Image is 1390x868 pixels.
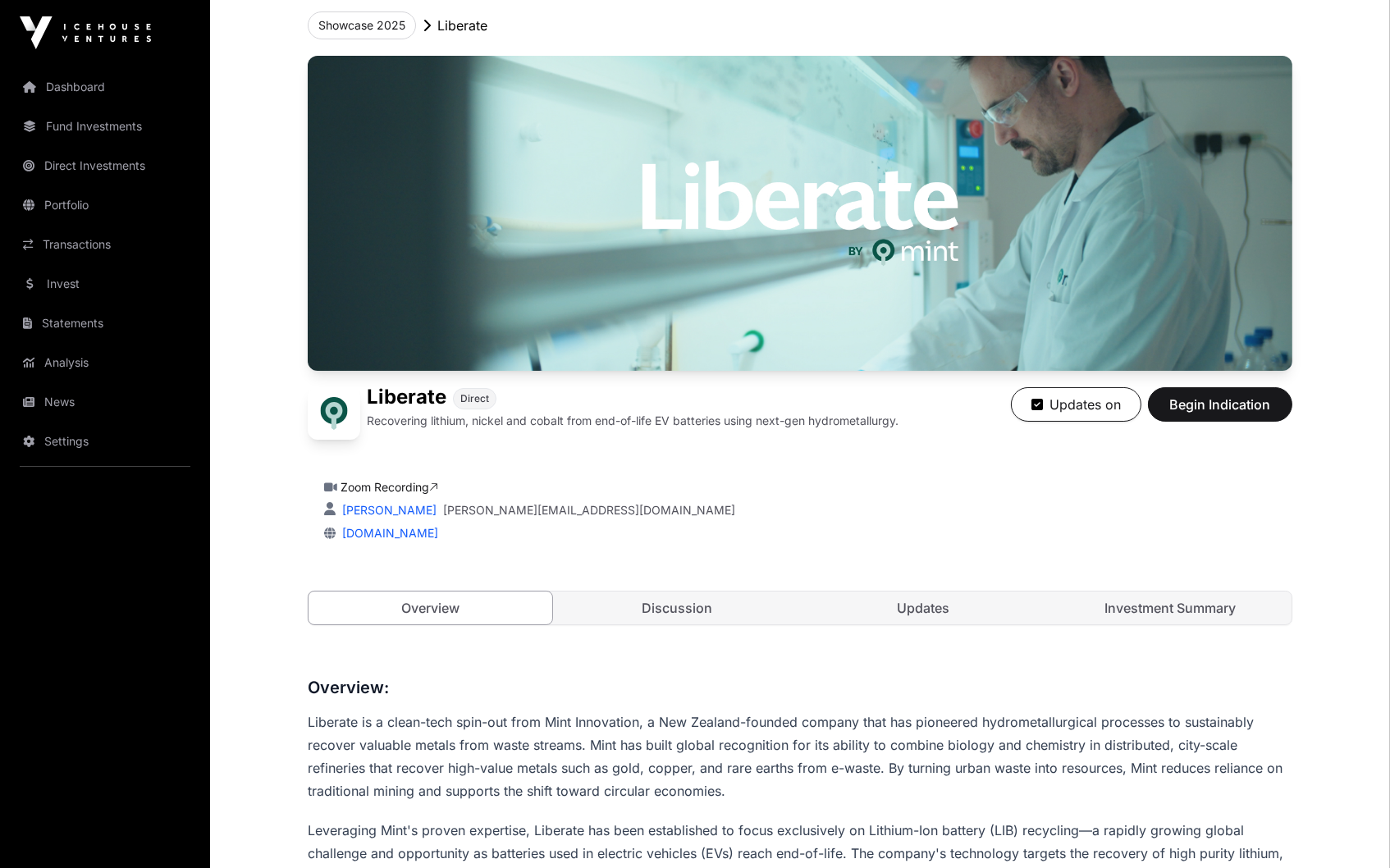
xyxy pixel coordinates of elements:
[13,345,197,381] a: Analysis
[341,480,438,494] a: Zoom Recording
[13,423,197,459] a: Settings
[367,387,446,409] h1: Liberate
[336,526,438,540] a: [DOMAIN_NAME]
[802,592,1045,624] a: Updates
[1148,387,1292,422] button: Begin Indication
[308,674,1292,701] h3: Overview:
[308,387,360,440] img: Liberate
[443,502,735,519] a: [PERSON_NAME][EMAIL_ADDRESS][DOMAIN_NAME]
[1011,387,1141,422] button: Updates on
[556,592,799,624] a: Discussion
[20,16,151,49] img: Icehouse Ventures Logo
[1049,592,1292,624] a: Investment Summary
[13,187,197,223] a: Portfolio
[13,266,197,302] a: Invest
[1148,404,1292,420] a: Begin Indication
[13,305,197,341] a: Statements
[309,592,1292,624] nav: Tabs
[1168,395,1272,414] span: Begin Indication
[308,11,416,39] button: Showcase 2025
[308,56,1292,371] img: Liberate
[13,384,197,420] a: News
[13,148,197,184] a: Direct Investments
[437,16,487,35] p: Liberate
[13,226,197,263] a: Transactions
[367,413,898,429] p: Recovering lithium, nickel and cobalt from end-of-life EV batteries using next-gen hydrometallurgy.
[308,591,553,625] a: Overview
[339,503,437,517] a: [PERSON_NAME]
[460,392,489,405] span: Direct
[1308,789,1390,868] iframe: Chat Widget
[308,710,1292,802] p: Liberate is a clean-tech spin-out from Mint Innovation, a New Zealand-founded company that has pi...
[13,69,197,105] a: Dashboard
[13,108,197,144] a: Fund Investments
